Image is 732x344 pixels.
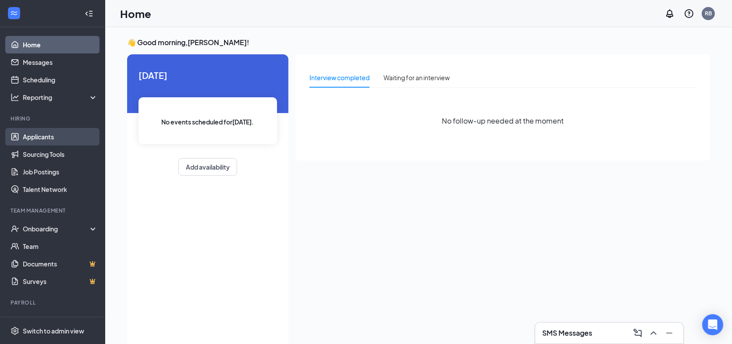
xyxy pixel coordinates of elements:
span: No events scheduled for [DATE] . [162,117,254,127]
a: Job Postings [23,163,98,181]
a: DocumentsCrown [23,255,98,273]
a: Team [23,238,98,255]
div: Switch to admin view [23,326,84,335]
svg: Settings [11,326,19,335]
div: Hiring [11,115,96,122]
h1: Home [120,6,151,21]
a: Home [23,36,98,53]
a: Applicants [23,128,98,145]
div: Onboarding [23,224,90,233]
div: Waiting for an interview [384,73,450,82]
div: RB [705,10,712,17]
svg: Analysis [11,93,19,102]
a: Messages [23,53,98,71]
a: Talent Network [23,181,98,198]
svg: WorkstreamLogo [10,9,18,18]
button: Minimize [662,326,676,340]
svg: ChevronUp [648,328,659,338]
div: Reporting [23,93,98,102]
a: PayrollCrown [23,312,98,330]
h3: 👋 Good morning, [PERSON_NAME] ! [127,38,710,47]
a: Sourcing Tools [23,145,98,163]
div: Team Management [11,207,96,214]
svg: Notifications [664,8,675,19]
button: Add availability [178,158,237,176]
div: Open Intercom Messenger [702,314,723,335]
svg: ComposeMessage [633,328,643,338]
svg: Collapse [85,9,93,18]
a: Scheduling [23,71,98,89]
span: [DATE] [139,68,277,82]
h3: SMS Messages [542,328,592,338]
a: SurveysCrown [23,273,98,290]
div: Interview completed [309,73,370,82]
div: Payroll [11,299,96,306]
button: ChevronUp [647,326,661,340]
button: ComposeMessage [631,326,645,340]
span: No follow-up needed at the moment [442,115,564,126]
svg: UserCheck [11,224,19,233]
svg: Minimize [664,328,675,338]
svg: QuestionInfo [684,8,694,19]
